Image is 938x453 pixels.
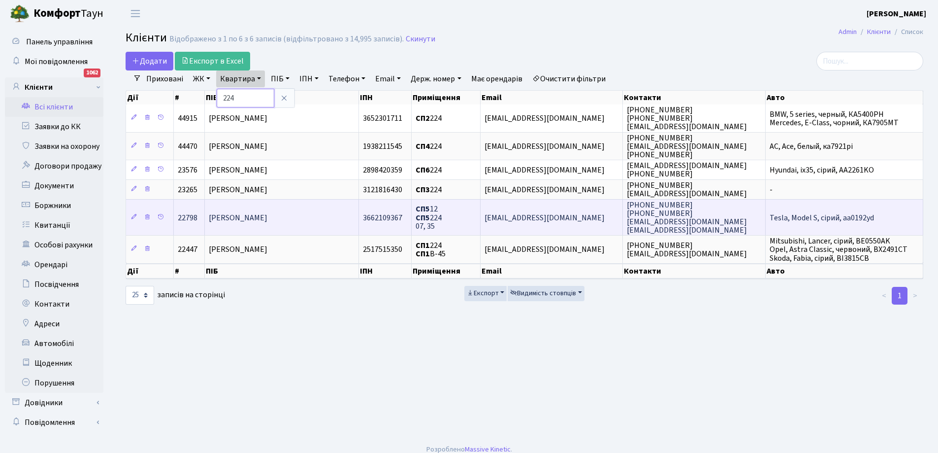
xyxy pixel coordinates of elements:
[412,91,481,105] th: Приміщення
[816,52,923,70] input: Пошук...
[363,184,402,195] span: 3121816430
[464,286,507,301] button: Експорт
[485,165,605,175] span: [EMAIL_ADDRESS][DOMAIN_NAME]
[627,133,747,160] span: [PHONE_NUMBER] [EMAIL_ADDRESS][DOMAIN_NAME] [PHONE_NUMBER]
[867,8,926,19] b: [PERSON_NAME]
[508,286,584,301] button: Видимість стовпців
[416,204,430,215] b: СП5
[485,141,605,152] span: [EMAIL_ADDRESS][DOMAIN_NAME]
[363,212,402,223] span: 3662109367
[627,160,747,179] span: [EMAIL_ADDRESS][DOMAIN_NAME] [PHONE_NUMBER]
[359,91,412,105] th: ІПН
[416,248,430,259] b: СП1
[126,52,173,70] a: Додати
[178,113,197,124] span: 44915
[209,165,267,175] span: [PERSON_NAME]
[123,5,148,22] button: Переключити навігацію
[175,52,250,70] a: Експорт в Excel
[295,70,323,87] a: ІПН
[371,70,405,87] a: Email
[824,22,938,42] nav: breadcrumb
[416,212,430,223] b: СП5
[839,27,857,37] a: Admin
[416,184,442,195] span: 224
[467,70,526,87] a: Має орендарів
[5,196,103,215] a: Боржники
[33,5,81,21] b: Комфорт
[363,244,402,255] span: 2517515350
[481,264,623,279] th: Email
[416,113,430,124] b: СП2
[5,373,103,393] a: Порушення
[189,70,214,87] a: ЖК
[126,29,167,46] span: Клієнти
[174,91,205,105] th: #
[359,264,412,279] th: ІПН
[5,255,103,275] a: Орендарі
[178,244,197,255] span: 22447
[416,184,430,195] b: СП3
[770,236,907,263] span: Mitsubishi, Lancer, сірий, BE0550AK Opel, Astra Classic, червоний, BX2491CT Skoda, Fabia, сірий, ...
[510,288,576,298] span: Видимість стовпців
[770,184,773,195] span: -
[126,286,154,305] select: записів на сторінці
[485,184,605,195] span: [EMAIL_ADDRESS][DOMAIN_NAME]
[416,141,430,152] b: СП4
[178,184,197,195] span: 23265
[5,117,103,137] a: Заявки до КК
[209,184,267,195] span: [PERSON_NAME]
[363,165,402,175] span: 2898420359
[623,91,765,105] th: Контакти
[416,240,430,251] b: СП1
[205,264,359,279] th: ПІБ
[485,113,605,124] span: [EMAIL_ADDRESS][DOMAIN_NAME]
[766,91,923,105] th: Авто
[627,200,747,236] span: [PHONE_NUMBER] [PHONE_NUMBER] [EMAIL_ADDRESS][DOMAIN_NAME] [EMAIL_ADDRESS][DOMAIN_NAME]
[178,141,197,152] span: 44470
[467,288,499,298] span: Експорт
[416,113,442,124] span: 224
[126,286,225,305] label: записів на сторінці
[5,235,103,255] a: Особові рахунки
[528,70,610,87] a: Очистити фільтри
[5,215,103,235] a: Квитанції
[406,35,435,44] a: Скинути
[126,264,174,279] th: Дії
[892,287,907,305] a: 1
[5,97,103,117] a: Всі клієнти
[209,244,267,255] span: [PERSON_NAME]
[363,141,402,152] span: 1938211545
[26,36,93,47] span: Панель управління
[485,244,605,255] span: [EMAIL_ADDRESS][DOMAIN_NAME]
[407,70,465,87] a: Держ. номер
[363,113,402,124] span: 3652301711
[205,91,359,105] th: ПІБ
[5,353,103,373] a: Щоденник
[169,35,404,44] div: Відображено з 1 по 6 з 6 записів (відфільтровано з 14,995 записів).
[5,52,103,71] a: Мої повідомлення1062
[126,91,174,105] th: Дії
[5,413,103,432] a: Повідомлення
[209,212,267,223] span: [PERSON_NAME]
[5,314,103,334] a: Адреси
[209,141,267,152] span: [PERSON_NAME]
[627,240,747,259] span: [PHONE_NUMBER] [EMAIL_ADDRESS][DOMAIN_NAME]
[623,264,765,279] th: Контакти
[5,294,103,314] a: Контакти
[25,56,88,67] span: Мої повідомлення
[412,264,481,279] th: Приміщення
[416,240,446,259] span: 224 В-45
[216,70,265,87] a: Квартира
[416,141,442,152] span: 224
[324,70,369,87] a: Телефон
[5,334,103,353] a: Автомобілі
[5,275,103,294] a: Посвідчення
[770,165,874,175] span: Hyundai, ix35, сірий, AA2261KO
[5,137,103,156] a: Заявки на охорону
[485,212,605,223] span: [EMAIL_ADDRESS][DOMAIN_NAME]
[416,165,442,175] span: 224
[178,212,197,223] span: 22798
[5,77,103,97] a: Клієнти
[33,5,103,22] span: Таун
[174,264,205,279] th: #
